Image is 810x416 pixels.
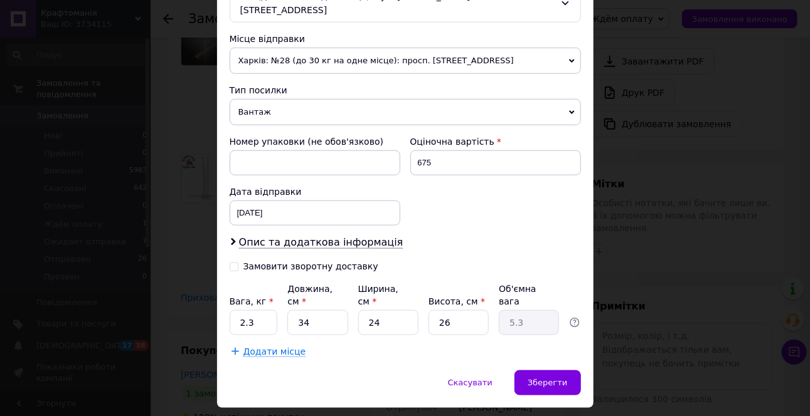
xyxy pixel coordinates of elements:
[230,99,581,125] span: Вантаж
[448,378,493,387] span: Скасувати
[243,261,378,272] div: Замовити зворотну доставку
[499,283,559,308] div: Об'ємна вага
[429,296,485,306] label: Висота, см
[287,284,333,306] label: Довжина, см
[230,34,306,44] span: Місце відправки
[528,378,567,387] span: Зберегти
[230,185,400,198] div: Дата відправки
[230,48,581,74] span: Харків: №28 (до 30 кг на одне місце): просп. [STREET_ADDRESS]
[358,284,398,306] label: Ширина, см
[230,135,400,148] div: Номер упаковки (не обов'язково)
[410,135,581,148] div: Оціночна вартість
[239,236,403,249] span: Опис та додаткова інформація
[230,85,287,95] span: Тип посилки
[230,296,274,306] label: Вага, кг
[243,346,306,357] span: Додати місце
